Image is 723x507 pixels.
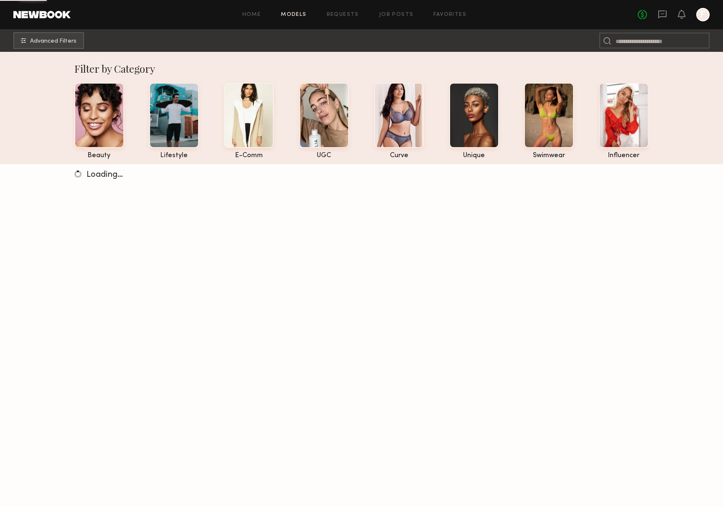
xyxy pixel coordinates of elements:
[379,12,414,18] a: Job Posts
[299,152,349,159] div: UGC
[74,62,649,75] div: Filter by Category
[449,152,499,159] div: unique
[696,8,710,21] a: F
[524,152,574,159] div: swimwear
[30,38,76,44] span: Advanced Filters
[242,12,261,18] a: Home
[87,171,123,179] span: Loading…
[224,152,274,159] div: e-comm
[327,12,359,18] a: Requests
[281,12,306,18] a: Models
[149,152,199,159] div: lifestyle
[74,152,124,159] div: beauty
[599,152,649,159] div: influencer
[433,12,466,18] a: Favorites
[374,152,424,159] div: curve
[13,32,84,49] button: Advanced Filters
